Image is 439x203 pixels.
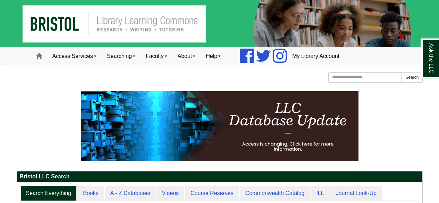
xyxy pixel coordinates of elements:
a: ILL [311,186,329,201]
a: Course Reserves [185,186,239,201]
button: Search [402,72,422,83]
img: HTML tutorial [81,91,358,161]
a: About [172,48,201,65]
a: Search Everything [20,186,77,201]
a: My Library Account [287,48,345,65]
a: Help [201,48,226,65]
a: Books [77,186,104,201]
a: Journal Look-Up [330,186,382,201]
a: Commonwealth Catalog [240,186,310,201]
h2: Bristol LLC Search [17,171,422,182]
a: Searching [102,48,141,65]
a: Access Services [47,48,102,65]
a: A - Z Databases [105,186,156,201]
a: Videos [156,186,184,201]
a: Faculty [141,48,172,65]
